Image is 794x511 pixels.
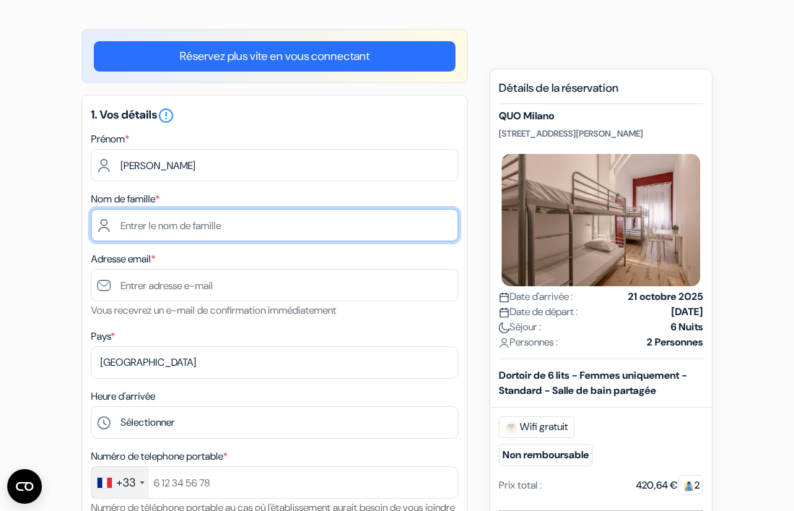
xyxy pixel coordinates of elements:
[91,149,458,181] input: Entrez votre prénom
[499,338,510,348] img: user_icon.svg
[91,252,155,267] label: Adresse email
[499,292,510,303] img: calendar.svg
[499,319,541,335] span: Séjour :
[91,389,155,404] label: Heure d'arrivée
[628,289,703,304] strong: 21 octobre 2025
[91,304,336,317] small: Vous recevrez un e-mail de confirmation immédiatement
[499,81,703,104] h5: Détails de la réservation
[91,107,458,124] h5: 1. Vos détails
[499,478,542,493] div: Prix total :
[499,110,703,122] h5: QUO Milano
[157,107,175,124] i: error_outline
[157,107,175,122] a: error_outline
[91,466,458,499] input: 6 12 34 56 78
[499,322,510,333] img: moon.svg
[499,128,703,139] p: [STREET_ADDRESS][PERSON_NAME]
[671,304,703,319] strong: [DATE]
[671,319,703,335] strong: 6 Nuits
[91,132,129,147] label: Prénom
[91,329,115,344] label: Pays
[647,335,703,350] strong: 2 Personnes
[684,481,694,491] img: guest.svg
[91,449,227,464] label: Numéro de telephone portable
[505,421,517,433] img: free_wifi.svg
[499,335,558,350] span: Personnes :
[92,467,149,498] div: France: +33
[499,289,573,304] span: Date d'arrivée :
[636,478,703,493] div: 420,64 €
[678,475,703,495] span: 2
[91,192,160,207] label: Nom de famille
[91,209,458,241] input: Entrer le nom de famille
[91,269,458,301] input: Entrer adresse e-mail
[499,444,593,466] small: Non remboursable
[499,307,510,318] img: calendar.svg
[94,41,455,72] a: Réservez plus vite en vous connectant
[499,369,687,397] b: Dortoir de 6 lits - Femmes uniquement - Standard - Salle de bain partagée
[499,304,578,319] span: Date de départ :
[116,474,136,491] div: +33
[499,416,575,438] span: Wifi gratuit
[7,469,42,504] button: Ouvrir le widget CMP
